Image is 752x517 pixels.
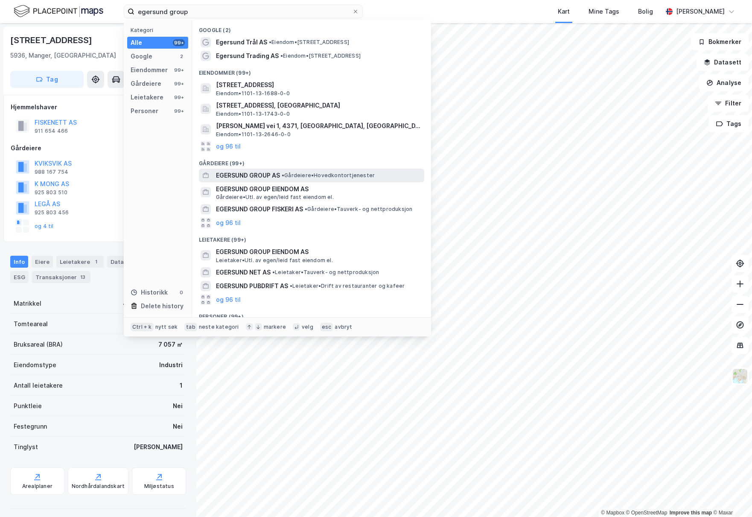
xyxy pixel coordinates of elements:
[134,442,183,452] div: [PERSON_NAME]
[184,323,197,331] div: tab
[216,100,421,111] span: [STREET_ADDRESS], [GEOGRAPHIC_DATA]
[173,94,185,101] div: 99+
[144,483,174,490] div: Miljøstatus
[638,6,653,17] div: Bolig
[141,301,184,311] div: Delete history
[14,442,38,452] div: Tinglyst
[107,256,139,268] div: Datasett
[72,483,125,490] div: Nordhårdalandskart
[216,131,291,138] span: Eiendom • 1101-13-2646-0-0
[216,90,290,97] span: Eiendom • 1101-13-1688-0-0
[10,256,28,268] div: Info
[14,298,41,309] div: Matrikkel
[282,172,284,178] span: •
[216,184,421,194] span: EGERSUND GROUP EIENDOM AS
[32,256,53,268] div: Eiere
[282,172,375,179] span: Gårdeiere • Hovedkontortjenester
[11,102,186,112] div: Hjemmelshaver
[216,295,241,305] button: og 96 til
[272,269,275,275] span: •
[173,108,185,114] div: 99+
[216,51,279,61] span: Egersund Trading AS
[192,230,431,245] div: Leietakere (99+)
[10,33,94,47] div: [STREET_ADDRESS]
[131,106,158,116] div: Personer
[216,37,267,47] span: Egersund Trål AS
[192,153,431,169] div: Gårdeiere (99+)
[32,271,90,283] div: Transaksjoner
[10,271,29,283] div: ESG
[14,401,42,411] div: Punktleie
[216,257,333,264] span: Leietaker • Utl. av egen/leid fast eiendom el.
[56,256,104,268] div: Leietakere
[216,121,421,131] span: [PERSON_NAME] vei 1, 4371, [GEOGRAPHIC_DATA], [GEOGRAPHIC_DATA]
[131,287,168,298] div: Historikk
[272,269,379,276] span: Leietaker • Tauverk- og nettproduksjon
[35,189,67,196] div: 925 803 510
[320,323,333,331] div: esc
[173,80,185,87] div: 99+
[131,38,142,48] div: Alle
[35,209,69,216] div: 925 803 456
[280,53,283,59] span: •
[709,476,752,517] iframe: Chat Widget
[216,170,280,181] span: EGERSUND GROUP AS
[192,63,431,78] div: Eiendommer (99+)
[158,339,183,350] div: 7 057 ㎡
[79,273,87,281] div: 13
[131,65,168,75] div: Eiendommer
[173,421,183,432] div: Nei
[670,510,712,516] a: Improve this map
[709,115,749,132] button: Tags
[676,6,725,17] div: [PERSON_NAME]
[155,324,178,330] div: nytt søk
[305,206,307,212] span: •
[131,79,161,89] div: Gårdeiere
[14,380,63,391] div: Antall leietakere
[192,20,431,35] div: Google (2)
[708,95,749,112] button: Filter
[558,6,570,17] div: Kart
[14,360,56,370] div: Eiendomstype
[280,53,361,59] span: Eiendom • [STREET_ADDRESS]
[305,206,412,213] span: Gårdeiere • Tauverk- og nettproduksjon
[269,39,271,45] span: •
[732,368,748,384] img: Z
[626,510,667,516] a: OpenStreetMap
[601,510,624,516] a: Mapbox
[131,51,152,61] div: Google
[159,360,183,370] div: Industri
[216,247,421,257] span: EGERSUND GROUP EIENDOM AS
[22,483,52,490] div: Arealplaner
[123,298,183,309] div: 4631-445-170-0-0
[264,324,286,330] div: markere
[173,39,185,46] div: 99+
[589,6,619,17] div: Mine Tags
[709,476,752,517] div: Kontrollprogram for chat
[10,50,116,61] div: 5936, Manger, [GEOGRAPHIC_DATA]
[35,128,68,134] div: 911 654 466
[269,39,349,46] span: Eiendom • [STREET_ADDRESS]
[131,323,154,331] div: Ctrl + k
[691,33,749,50] button: Bokmerker
[216,267,271,277] span: EGERSUND NET AS
[216,141,241,152] button: og 96 til
[14,421,47,432] div: Festegrunn
[216,281,288,291] span: EGERSUND PUBDRIFT AS
[178,53,185,60] div: 2
[302,324,313,330] div: velg
[216,194,334,201] span: Gårdeiere • Utl. av egen/leid fast eiendom el.
[134,5,352,18] input: Søk på adresse, matrikkel, gårdeiere, leietakere eller personer
[216,204,303,214] span: EGERSUND GROUP FISKERI AS
[14,4,103,19] img: logo.f888ab2527a4732fd821a326f86c7f29.svg
[92,257,100,266] div: 1
[131,92,163,102] div: Leietakere
[11,143,186,153] div: Gårdeiere
[290,283,292,289] span: •
[14,319,48,329] div: Tomteareal
[199,324,239,330] div: neste kategori
[216,111,290,117] span: Eiendom • 1101-13-1743-0-0
[35,169,68,175] div: 988 167 754
[699,74,749,91] button: Analyse
[131,27,188,33] div: Kategori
